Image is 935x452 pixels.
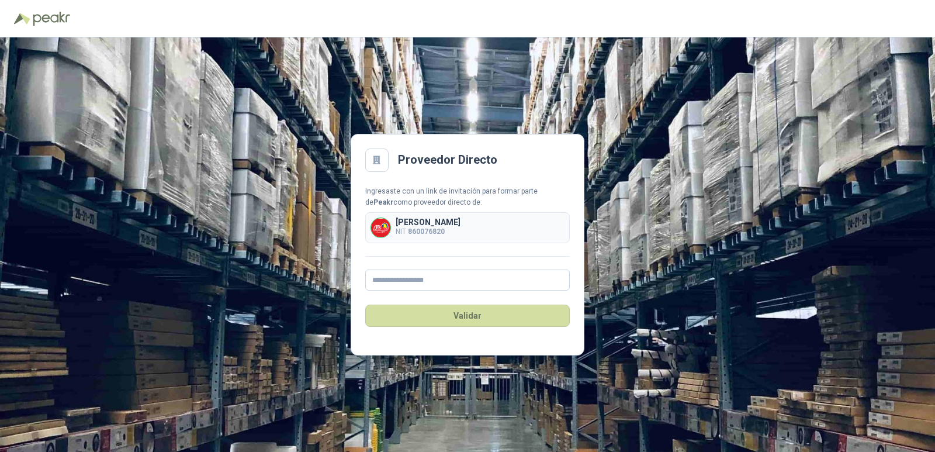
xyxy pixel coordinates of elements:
img: Company Logo [371,218,390,237]
p: [PERSON_NAME] [396,218,460,226]
img: Logo [14,13,30,25]
img: Peakr [33,12,70,26]
button: Validar [365,305,570,327]
b: Peakr [373,198,393,206]
div: Ingresaste con un link de invitación para formar parte de como proveedor directo de: [365,186,570,208]
h2: Proveedor Directo [398,151,497,169]
b: 860076820 [408,227,445,236]
p: NIT [396,226,460,237]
